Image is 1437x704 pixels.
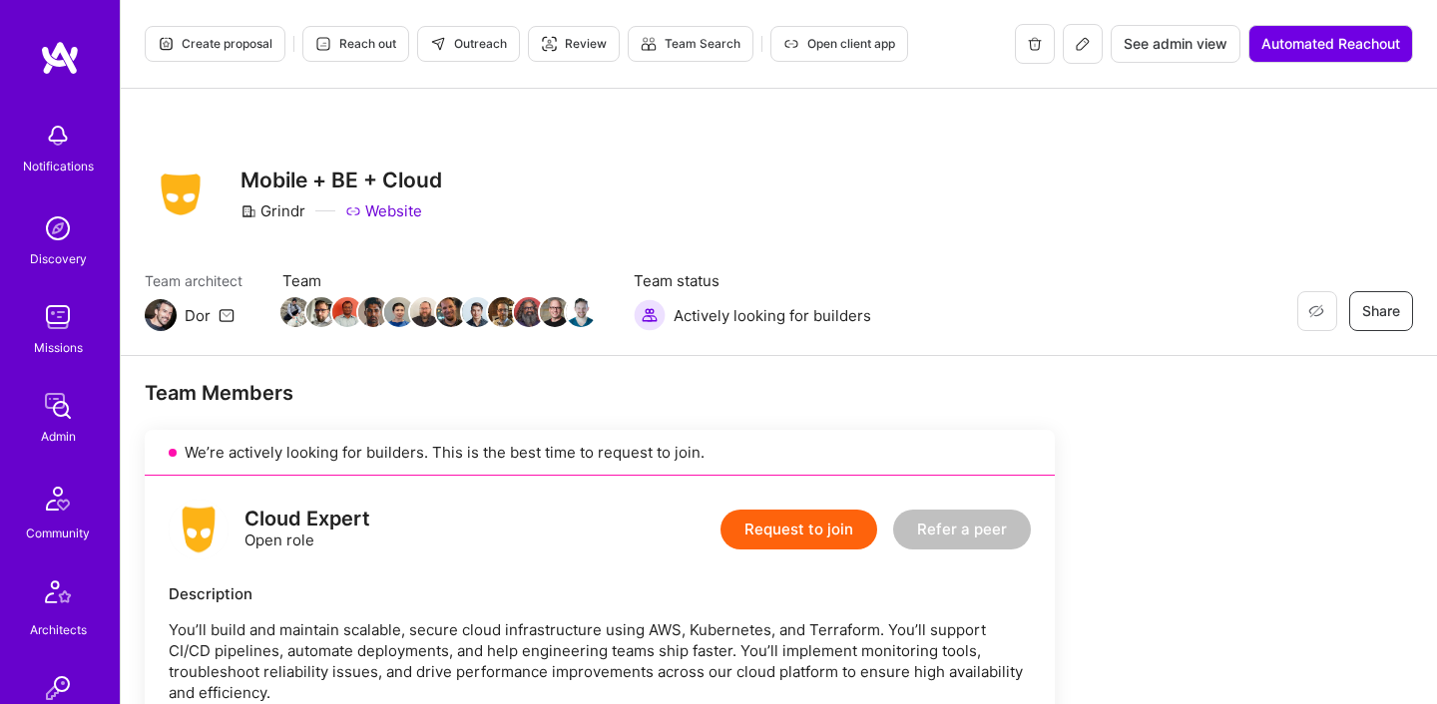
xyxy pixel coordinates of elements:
[628,26,753,62] button: Team Search
[634,270,871,291] span: Team status
[1308,303,1324,319] i: icon EyeClosed
[30,248,87,269] div: Discovery
[34,571,82,619] img: Architects
[169,500,229,559] img: logo
[540,297,570,327] img: Team Member Avatar
[1124,34,1227,54] span: See admin view
[334,295,360,329] a: Team Member Avatar
[1111,25,1240,63] button: See admin view
[240,200,305,221] div: Grindr
[641,35,740,53] span: Team Search
[464,295,490,329] a: Team Member Avatar
[462,297,492,327] img: Team Member Avatar
[185,305,211,326] div: Dor
[38,297,78,337] img: teamwork
[674,305,871,326] span: Actively looking for builders
[40,40,80,76] img: logo
[315,35,396,53] span: Reach out
[240,203,256,219] i: icon CompanyGray
[1349,291,1413,331] button: Share
[528,26,620,62] button: Review
[41,426,76,447] div: Admin
[145,168,217,221] img: Company Logo
[169,619,1031,703] p: You’ll build and maintain scalable, secure cloud infrastructure using AWS, Kubernetes, and Terraf...
[280,297,310,327] img: Team Member Avatar
[488,297,518,327] img: Team Member Avatar
[34,475,82,523] img: Community
[720,510,877,549] button: Request to join
[244,509,370,550] div: Open role
[345,200,422,221] a: Website
[145,430,1055,476] div: We’re actively looking for builders. This is the best time to request to join.
[770,26,908,62] button: Open client app
[634,299,666,331] img: Actively looking for builders
[158,35,272,53] span: Create proposal
[566,297,596,327] img: Team Member Avatar
[893,510,1031,549] button: Refer a peer
[145,26,285,62] button: Create proposal
[282,295,308,329] a: Team Member Avatar
[30,619,87,640] div: Architects
[240,168,442,192] h3: Mobile + BE + Cloud
[514,297,544,327] img: Team Member Avatar
[410,297,440,327] img: Team Member Avatar
[308,295,334,329] a: Team Member Avatar
[542,295,568,329] a: Team Member Avatar
[145,299,177,331] img: Team Architect
[1362,301,1400,321] span: Share
[34,337,83,358] div: Missions
[568,295,594,329] a: Team Member Avatar
[332,297,362,327] img: Team Member Avatar
[384,297,414,327] img: Team Member Avatar
[145,270,242,291] span: Team architect
[438,295,464,329] a: Team Member Avatar
[282,270,594,291] span: Team
[219,307,235,323] i: icon Mail
[436,297,466,327] img: Team Member Avatar
[541,35,607,53] span: Review
[783,35,895,53] span: Open client app
[1248,25,1413,63] button: Automated Reachout
[38,116,78,156] img: bell
[516,295,542,329] a: Team Member Avatar
[358,297,388,327] img: Team Member Avatar
[38,386,78,426] img: admin teamwork
[244,509,370,529] div: Cloud Expert
[306,297,336,327] img: Team Member Avatar
[412,295,438,329] a: Team Member Avatar
[360,295,386,329] a: Team Member Avatar
[38,208,78,248] img: discovery
[145,380,1055,406] div: Team Members
[302,26,409,62] button: Reach out
[23,156,94,176] div: Notifications
[386,295,412,329] a: Team Member Avatar
[26,523,90,543] div: Community
[1261,34,1400,54] span: Automated Reachout
[169,583,1031,604] div: Description
[417,26,520,62] button: Outreach
[430,35,507,53] span: Outreach
[490,295,516,329] a: Team Member Avatar
[158,36,174,52] i: icon Proposal
[541,36,557,52] i: icon Targeter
